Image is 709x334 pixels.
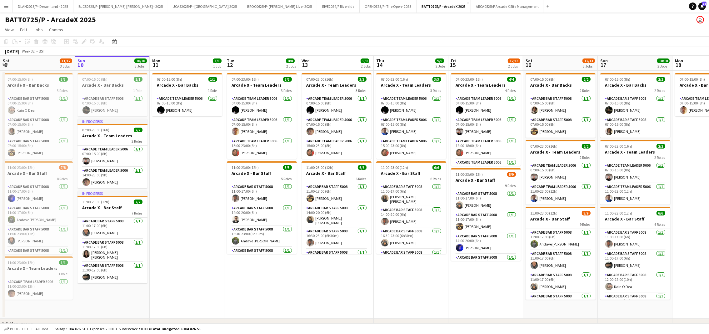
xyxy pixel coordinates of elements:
[227,95,297,116] app-card-role: Arcade Team Leader 50061/107:00-15:00 (8h)[PERSON_NAME]
[451,159,521,180] app-card-role: Arcade Team Leader 50061/114:00-23:00 (9h)
[301,61,310,68] span: 13
[73,0,168,13] button: BLCS0625/P- [PERSON_NAME] [PERSON_NAME] - 2025
[59,260,68,265] span: 1/1
[376,58,384,63] span: Thu
[505,88,516,93] span: 4 Roles
[582,211,591,215] span: 8/9
[3,256,73,300] app-job-card: 11:00-23:00 (12h)1/1Arcade X - Team Leaders1 RoleArcade Team Leader 50061/111:00-23:00 (12h)[PERS...
[302,205,372,228] app-card-role: Arcade Bar Staff 50081/114:00-20:00 (6h)[PERSON_NAME] [PERSON_NAME]
[59,271,68,276] span: 1 Role
[3,226,73,247] app-card-role: Arcade Bar Staff 50081/111:00-23:00 (12h)[PERSON_NAME]
[227,170,297,176] h3: Arcade X - Bar Staff
[436,64,445,68] div: 2 Jobs
[283,77,292,82] span: 3/3
[5,27,14,33] span: View
[227,226,297,247] app-card-role: Arcade Bar Staff 50081/116:30-23:00 (6h30m)Andave [PERSON_NAME]
[580,88,591,93] span: 2 Roles
[531,77,556,82] span: 07:00-15:00 (8h)
[356,88,367,93] span: 3 Roles
[283,165,292,170] span: 5/5
[507,77,516,82] span: 4/4
[152,73,222,116] app-job-card: 07:00-15:00 (8h)1/1Arcade X - Bar Backs1 RoleArcade Team Leader 50061/107:00-15:00 (8h)[PERSON_NAME]
[526,250,596,271] app-card-role: Arcade Bar Staff 50081/111:00-17:00 (6h)[PERSON_NAME]
[599,61,608,68] span: 17
[3,247,73,268] app-card-role: Arcade Bar Staff 50081/114:00-23:00 (9h)
[77,167,147,188] app-card-role: Arcade Team Leader 50061/114:00-23:00 (9h)[PERSON_NAME]
[376,170,446,176] h3: Arcade X - Bar Staff
[31,26,45,34] a: Jobs
[376,206,446,228] app-card-role: Arcade Bar Staff 50081/114:00-20:00 (6h)[PERSON_NAME]
[168,0,242,13] button: JCAS2025/P - [GEOGRAPHIC_DATA] 2025
[3,326,29,332] button: Budgeted
[451,254,521,275] app-card-role: Arcade Bar Staff 50081/116:30-23:00 (6h30m)
[600,183,670,205] app-card-role: Arcade Team Leader 50061/111:00-23:00 (12h)[PERSON_NAME]
[432,77,441,82] span: 3/3
[59,77,68,82] span: 3/3
[8,165,35,170] span: 11:00-23:00 (12h)
[2,26,16,34] a: View
[360,0,417,13] button: OPEN0725/P- The Open- 2025
[77,205,147,210] h3: Arcade X - Bar Staff
[213,58,222,63] span: 1/1
[435,58,444,63] span: 9/9
[2,61,10,68] span: 9
[526,207,596,300] app-job-card: 11:00-23:00 (12h)8/9Arcade X - Bar Staff9 RolesArcade Bar Staff 50081/111:00-17:00 (6h)Andave [PE...
[21,49,36,53] span: Week 32
[77,218,147,239] app-card-role: Arcade Bar Staff 50081/111:00-17:00 (6h)[PERSON_NAME]
[605,77,631,82] span: 07:00-15:00 (8h)
[132,211,142,215] span: 7 Roles
[600,293,670,316] app-card-role: Arcade Bar Staff 50081/114:00-23:00 (9h)
[531,211,558,215] span: 11:00-23:00 (12h)
[134,77,142,82] span: 1/1
[227,183,297,205] app-card-role: Arcade Bar Staff 50081/111:00-17:00 (6h)[PERSON_NAME]
[33,27,43,33] span: Jobs
[451,211,521,233] app-card-role: Arcade Bar Staff 50081/111:00-17:00 (6h)[PERSON_NAME]
[697,16,704,23] app-user-avatar: Natasha Kinsman
[505,183,516,188] span: 9 Roles
[582,58,595,63] span: 12/13
[600,162,670,183] app-card-role: Arcade Team Leader 50061/107:00-15:00 (8h)[PERSON_NAME]
[34,326,49,331] span: All jobs
[381,165,408,170] span: 11:00-23:00 (12h)
[605,211,632,215] span: 11:00-23:00 (12h)
[526,116,596,138] app-card-role: Arcade Bar Staff 50081/107:00-15:00 (8h)[PERSON_NAME]
[208,88,217,93] span: 1 Role
[302,58,310,63] span: Wed
[3,95,73,116] app-card-role: Arcade Bar Staff 50081/107:00-15:00 (8h)Kain O Dea
[526,73,596,138] div: 07:00-15:00 (8h)2/2Arcade X - Bar Backs2 RolesArcade Bar Staff 50081/107:00-15:00 (8h)[PERSON_NAM...
[451,58,456,63] span: Fri
[580,155,591,160] span: 2 Roles
[134,128,142,132] span: 2/2
[3,183,73,205] app-card-role: Arcade Bar Staff 50081/111:00-17:00 (6h)[PERSON_NAME]
[526,95,596,116] app-card-role: Arcade Bar Staff 50081/107:00-15:00 (8h)[PERSON_NAME]
[232,77,259,82] span: 07:00-23:00 (16h)
[526,229,596,250] app-card-role: Arcade Bar Staff 50081/111:00-17:00 (6h)Andave [PERSON_NAME]
[8,77,33,82] span: 07:00-15:00 (8h)
[302,138,372,159] app-card-role: Arcade Team Leader 50061/115:00-23:00 (8h)[PERSON_NAME]
[208,77,217,82] span: 1/1
[227,73,297,159] div: 07:00-23:00 (16h)3/3Arcade X - Team Leaders3 RolesArcade Team Leader 50061/107:00-15:00 (8h)[PERS...
[302,73,372,159] app-job-card: 07:00-23:00 (16h)3/3Arcade X - Team Leaders3 RolesArcade Team Leader 50061/107:00-15:00 (8h)[PERS...
[3,278,73,300] app-card-role: Arcade Team Leader 50061/111:00-23:00 (12h)[PERSON_NAME]
[77,119,147,188] app-job-card: In progress07:00-23:00 (16h)2/2Arcade X - Team Leaders2 RolesArcade Team Leader 50061/107:00-15:0...
[3,161,73,254] app-job-card: 11:00-23:00 (12h)7/8Arcade X - Bar Staff8 RolesArcade Bar Staff 50081/111:00-17:00 (6h)[PERSON_NA...
[451,73,521,166] app-job-card: 07:00-23:00 (16h)4/4Arcade X - Team Leaders4 RolesArcade Team Leader 50061/107:00-15:00 (8h)[PERS...
[358,77,367,82] span: 3/3
[134,58,147,63] span: 10/10
[57,88,68,93] span: 3 Roles
[3,266,73,271] h3: Arcade X - Team Leaders
[526,216,596,222] h3: Arcade X - Bar Staff
[531,144,558,149] span: 07:00-23:00 (16h)
[600,116,670,138] app-card-role: Arcade Bar Staff 50081/107:00-15:00 (8h)[PERSON_NAME]
[286,64,296,68] div: 2 Jobs
[302,170,372,176] h3: Arcade X - Bar Staff
[605,144,632,149] span: 07:00-23:00 (16h)
[302,249,372,272] app-card-role: Arcade Bar Staff 50081/1
[152,58,160,63] span: Mon
[600,207,670,300] app-job-card: 11:00-23:00 (12h)6/6Arcade X - Bar Staff6 RolesArcade Bar Staff 50081/111:00-17:00 (6h)[PERSON_NA...
[655,88,665,93] span: 2 Roles
[675,58,683,63] span: Mon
